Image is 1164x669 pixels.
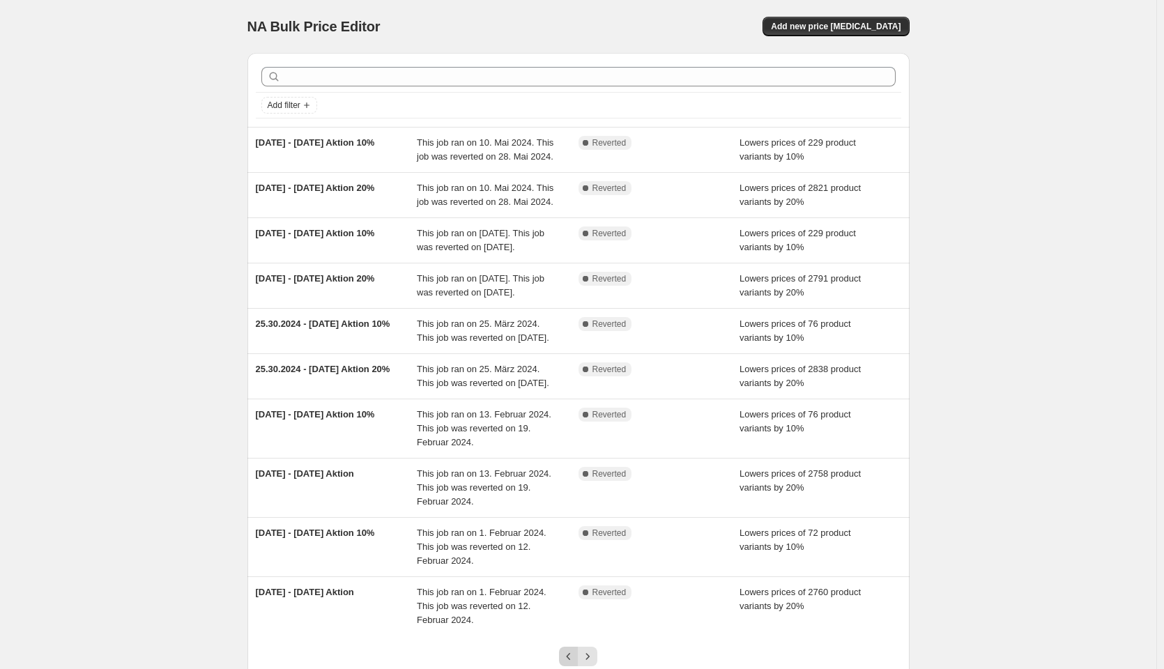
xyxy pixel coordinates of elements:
span: [DATE] - [DATE] Aktion 10% [256,528,375,538]
span: Lowers prices of 72 product variants by 10% [740,528,851,552]
span: Reverted [592,318,627,330]
span: Reverted [592,409,627,420]
span: This job ran on 25. März 2024. This job was reverted on [DATE]. [417,364,549,388]
span: Lowers prices of 76 product variants by 10% [740,409,851,433]
span: Lowers prices of 2791 product variants by 20% [740,273,861,298]
span: [DATE] - [DATE] Aktion 20% [256,183,375,193]
span: Reverted [592,364,627,375]
span: This job ran on 1. Februar 2024. This job was reverted on 12. Februar 2024. [417,587,546,625]
span: This job ran on 25. März 2024. This job was reverted on [DATE]. [417,318,549,343]
span: Lowers prices of 2758 product variants by 20% [740,468,861,493]
span: Lowers prices of 2821 product variants by 20% [740,183,861,207]
span: Reverted [592,228,627,239]
span: Lowers prices of 229 product variants by 10% [740,137,856,162]
button: Add filter [261,97,317,114]
span: Reverted [592,587,627,598]
span: 25.30.2024 - [DATE] Aktion 20% [256,364,390,374]
span: Reverted [592,528,627,539]
span: Reverted [592,468,627,479]
span: Lowers prices of 2838 product variants by 20% [740,364,861,388]
button: Add new price [MEDICAL_DATA] [763,17,909,36]
span: This job ran on 13. Februar 2024. This job was reverted on 19. Februar 2024. [417,468,551,507]
span: [DATE] - [DATE] Aktion 10% [256,409,375,420]
span: [DATE] - [DATE] Aktion 10% [256,137,375,148]
span: Lowers prices of 76 product variants by 10% [740,318,851,343]
span: Add filter [268,100,300,111]
button: Previous [559,647,579,666]
span: Lowers prices of 229 product variants by 10% [740,228,856,252]
span: This job ran on [DATE]. This job was reverted on [DATE]. [417,228,544,252]
span: Reverted [592,273,627,284]
span: This job ran on [DATE]. This job was reverted on [DATE]. [417,273,544,298]
span: NA Bulk Price Editor [247,19,381,34]
span: Reverted [592,183,627,194]
span: [DATE] - [DATE] Aktion [256,587,354,597]
span: This job ran on 1. Februar 2024. This job was reverted on 12. Februar 2024. [417,528,546,566]
nav: Pagination [559,647,597,666]
span: Add new price [MEDICAL_DATA] [771,21,901,32]
span: [DATE] - [DATE] Aktion [256,468,354,479]
span: This job ran on 13. Februar 2024. This job was reverted on 19. Februar 2024. [417,409,551,447]
span: This job ran on 10. Mai 2024. This job was reverted on 28. Mai 2024. [417,183,553,207]
button: Next [578,647,597,666]
span: Lowers prices of 2760 product variants by 20% [740,587,861,611]
span: 25.30.2024 - [DATE] Aktion 10% [256,318,390,329]
span: Reverted [592,137,627,148]
span: [DATE] - [DATE] Aktion 10% [256,228,375,238]
span: [DATE] - [DATE] Aktion 20% [256,273,375,284]
span: This job ran on 10. Mai 2024. This job was reverted on 28. Mai 2024. [417,137,553,162]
